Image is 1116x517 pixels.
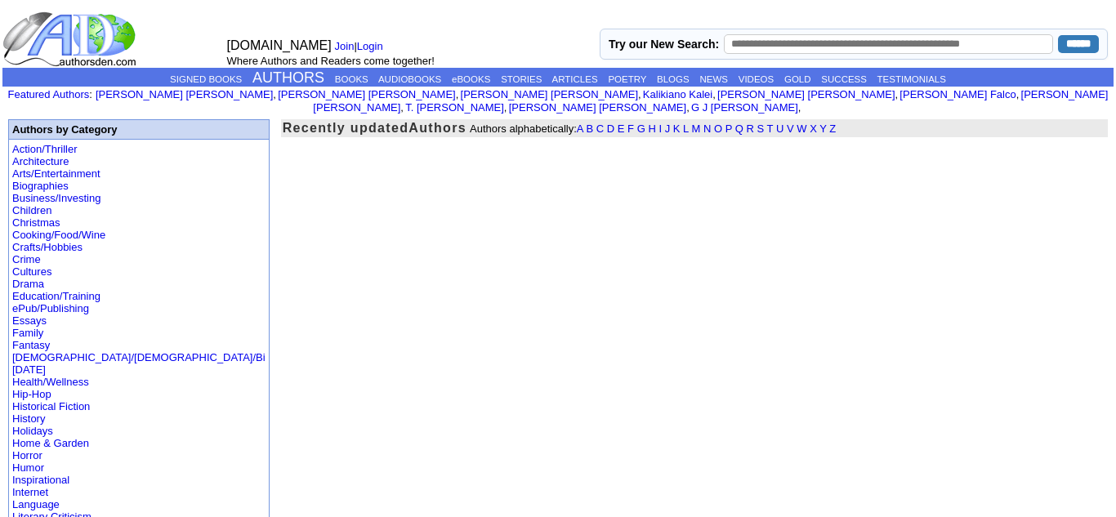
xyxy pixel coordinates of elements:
b: Authors [408,121,466,135]
a: H [648,123,655,135]
a: Crime [12,253,41,265]
a: [PERSON_NAME] [PERSON_NAME] [278,88,455,100]
font: [DOMAIN_NAME] [227,38,332,52]
a: R [746,123,753,135]
a: Join [335,40,355,52]
a: Inspirational [12,474,69,486]
a: Featured Authors [8,88,90,100]
font: i [716,91,717,100]
a: K [673,123,681,135]
font: , , , , , , , , , , [96,88,1109,114]
a: W [797,123,806,135]
a: ARTICLES [552,74,598,84]
a: O [714,123,722,135]
a: Architecture [12,155,69,167]
font: i [507,104,508,113]
a: [PERSON_NAME] [PERSON_NAME] [461,88,638,100]
a: [PERSON_NAME] [PERSON_NAME] [313,88,1108,114]
a: Cooking/Food/Wine [12,229,105,241]
img: logo_ad.gif [2,11,140,68]
a: Drama [12,278,44,290]
a: Y [819,123,826,135]
a: VIDEOS [739,74,774,84]
font: : [8,88,92,100]
font: Where Authors and Readers come together! [227,55,435,67]
font: i [690,104,691,113]
a: [DEMOGRAPHIC_DATA]/[DEMOGRAPHIC_DATA]/Bi [12,351,266,363]
a: D [607,123,614,135]
font: i [641,91,643,100]
a: J [665,123,671,135]
a: Kalikiano Kalei [643,88,712,100]
a: U [776,123,783,135]
a: L [683,123,689,135]
a: POETRY [608,74,646,84]
a: Family [12,327,43,339]
a: C [596,123,604,135]
a: B [586,123,593,135]
a: Biographies [12,180,69,192]
a: AUTHORS [252,69,324,86]
a: Business/Investing [12,192,100,204]
a: Action/Thriller [12,143,77,155]
a: Humor [12,461,44,474]
a: P [725,123,732,135]
a: Z [829,123,836,135]
a: Christmas [12,216,60,229]
a: ePub/Publishing [12,302,89,314]
a: T. [PERSON_NAME] [405,101,504,114]
a: Horror [12,449,42,461]
a: Essays [12,314,47,327]
b: Authors by Category [12,123,118,136]
a: S [757,123,765,135]
a: Login [357,40,383,52]
a: Education/Training [12,290,100,302]
a: Language [12,498,60,510]
a: Historical Fiction [12,400,90,412]
a: X [810,123,817,135]
a: eBOOKS [452,74,490,84]
a: G [637,123,645,135]
a: GOLD [784,74,811,84]
a: A [577,123,583,135]
a: AUDIOBOOKS [378,74,441,84]
a: E [618,123,625,135]
a: TESTIMONIALS [877,74,946,84]
a: Cultures [12,265,51,278]
font: i [404,104,405,113]
a: SIGNED BOOKS [170,74,242,84]
a: NEWS [699,74,728,84]
a: SUCCESS [821,74,867,84]
font: i [801,104,802,113]
a: M [691,123,700,135]
a: STORIES [501,74,542,84]
font: i [1019,91,1020,100]
a: [DATE] [12,363,46,376]
a: History [12,412,45,425]
a: Internet [12,486,48,498]
font: | [335,40,389,52]
font: Authors alphabetically: [470,123,836,135]
a: Arts/Entertainment [12,167,100,180]
a: Crafts/Hobbies [12,241,83,253]
a: [PERSON_NAME] Falco [899,88,1016,100]
a: Health/Wellness [12,376,89,388]
font: i [276,91,278,100]
a: Q [735,123,743,135]
a: T [767,123,774,135]
a: N [703,123,711,135]
a: Home & Garden [12,437,89,449]
a: BOOKS [335,74,368,84]
font: Recently updated [283,121,409,135]
a: Hip-Hop [12,388,51,400]
font: i [458,91,460,100]
a: Holidays [12,425,53,437]
a: [PERSON_NAME] [PERSON_NAME] [509,101,686,114]
a: G J [PERSON_NAME] [691,101,798,114]
a: [PERSON_NAME] [PERSON_NAME] [96,88,273,100]
a: Fantasy [12,339,50,351]
label: Try our New Search: [609,38,719,51]
a: [PERSON_NAME] [PERSON_NAME] [717,88,895,100]
a: I [658,123,662,135]
a: BLOGS [657,74,690,84]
